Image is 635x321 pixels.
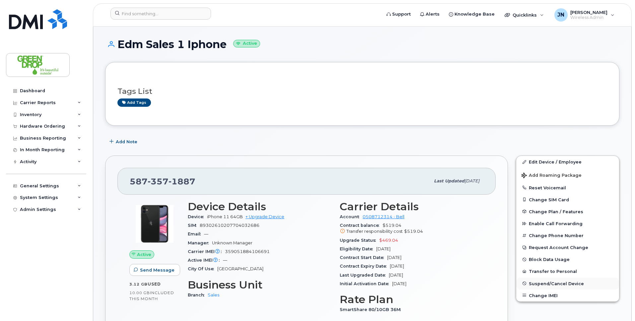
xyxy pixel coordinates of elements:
span: iPhone 11 64GB [207,214,243,219]
span: Carrier IMEI [188,249,225,254]
span: Contract Expiry Date [340,264,390,269]
span: SmartShare 80/10GB 36M [340,307,404,312]
button: Send Message [129,264,180,276]
span: Add Roaming Package [522,173,582,179]
h3: Business Unit [188,279,332,291]
span: Change Plan / Features [529,209,583,214]
span: Add Note [116,139,137,145]
img: iPhone_11.jpg [135,204,175,244]
h3: Tags List [117,87,607,96]
span: Last Upgraded Date [340,273,389,278]
span: $469.04 [379,238,398,243]
span: Contract balance [340,223,383,228]
span: — [204,231,208,236]
h3: Rate Plan [340,293,484,305]
span: City Of Use [188,266,217,271]
span: Email [188,231,204,236]
button: Suspend/Cancel Device [516,278,619,289]
a: Sales [208,292,219,297]
span: Unknown Manager [212,240,252,245]
h3: Carrier Details [340,201,484,213]
button: Request Account Change [516,241,619,253]
h1: Edm Sales 1 Iphone [105,38,619,50]
span: [DATE] [392,281,406,286]
span: used [148,282,161,287]
button: Add Note [105,136,143,148]
span: Enable Call Forwarding [529,221,583,226]
span: Active IMEI [188,258,223,263]
a: Add tags [117,98,151,107]
span: Suspend/Cancel Device [529,281,584,286]
button: Change IMEI [516,289,619,301]
button: Block Data Usage [516,253,619,265]
span: 359051884106691 [225,249,270,254]
span: 357 [148,176,169,186]
span: Branch [188,292,208,297]
span: [GEOGRAPHIC_DATA] [217,266,263,271]
a: 0508712314 - Bell [363,214,404,219]
span: — [223,258,227,263]
span: 1887 [169,176,195,186]
span: $519.04 [404,229,423,234]
button: Add Roaming Package [516,168,619,182]
span: Last updated [434,178,464,183]
span: Upgrade Status [340,238,379,243]
span: Transfer responsibility cost [346,229,403,234]
span: $519.04 [340,223,484,235]
button: Enable Call Forwarding [516,218,619,229]
button: Change Plan / Features [516,206,619,218]
span: [DATE] [389,273,403,278]
span: [DATE] [387,255,401,260]
span: 587 [130,176,195,186]
span: Initial Activation Date [340,281,392,286]
span: Active [137,251,151,258]
span: 3.12 GB [129,282,148,287]
span: Contract Start Date [340,255,387,260]
a: Edit Device / Employee [516,156,619,168]
span: [DATE] [390,264,404,269]
span: SIM [188,223,200,228]
span: Eligibility Date [340,246,376,251]
span: 10.00 GB [129,290,150,295]
span: Manager [188,240,212,245]
button: Transfer to Personal [516,265,619,277]
span: Account [340,214,363,219]
h3: Device Details [188,201,332,213]
span: Send Message [140,267,175,273]
small: Active [233,40,260,47]
span: [DATE] [464,178,479,183]
button: Change SIM Card [516,194,619,206]
button: Change Phone Number [516,229,619,241]
span: [DATE] [376,246,390,251]
span: included this month [129,290,174,301]
button: Reset Voicemail [516,182,619,194]
a: + Upgrade Device [246,214,284,219]
span: 89302610207704032686 [200,223,259,228]
span: Device [188,214,207,219]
